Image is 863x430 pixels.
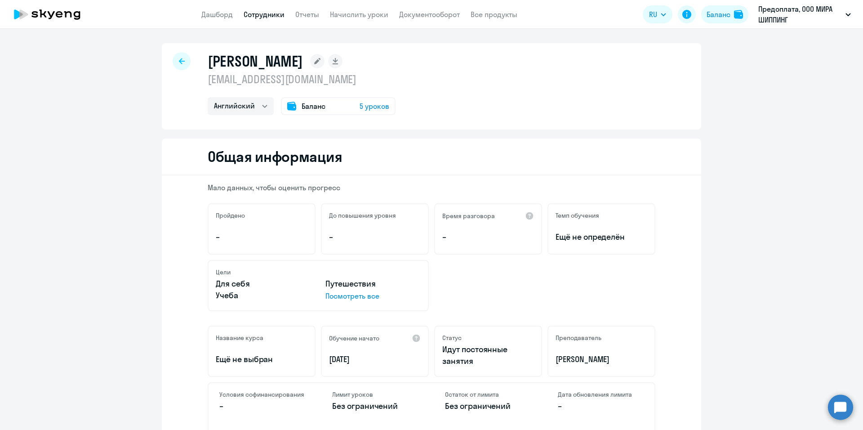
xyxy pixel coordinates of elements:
span: Ещё не определён [556,231,647,243]
h5: Время разговора [442,212,495,220]
a: Начислить уроки [330,10,388,19]
img: balance [734,10,743,19]
h4: Условия софинансирования [219,390,305,399]
a: Все продукты [471,10,517,19]
h4: Лимит уроков [332,390,418,399]
h5: Пройдено [216,211,245,219]
p: Предоплата, ООО МИРА ШИППИНГ [758,4,842,25]
p: Учеба [216,290,311,301]
h1: [PERSON_NAME] [208,52,303,70]
a: Сотрудники [244,10,285,19]
p: Ещё не выбран [216,354,307,365]
p: Идут постоянные занятия [442,344,534,367]
p: – [216,231,307,243]
button: RU [643,5,672,23]
h4: Дата обновления лимита [558,390,644,399]
span: Баланс [302,101,325,112]
h4: Остаток от лимита [445,390,531,399]
h2: Общая информация [208,148,342,166]
p: – [219,400,305,412]
a: Отчеты [295,10,319,19]
div: Баланс [707,9,730,20]
button: Предоплата, ООО МИРА ШИППИНГ [754,4,855,25]
p: – [329,231,421,243]
span: 5 уроков [360,101,389,112]
p: Без ограничений [445,400,531,412]
h5: Название курса [216,334,263,342]
h5: Преподаватель [556,334,601,342]
p: Мало данных, чтобы оценить прогресс [208,183,655,193]
p: Посмотреть все [325,291,421,301]
p: [EMAIL_ADDRESS][DOMAIN_NAME] [208,72,396,86]
h5: Цели [216,268,231,276]
p: [DATE] [329,354,421,365]
span: RU [649,9,657,20]
button: Балансbalance [701,5,748,23]
p: – [558,400,644,412]
p: Без ограничений [332,400,418,412]
a: Документооборот [399,10,460,19]
p: [PERSON_NAME] [556,354,647,365]
p: – [442,231,534,243]
h5: Обучение начато [329,334,379,342]
h5: Темп обучения [556,211,599,219]
h5: Статус [442,334,462,342]
a: Дашборд [201,10,233,19]
p: Для себя [216,278,311,290]
p: Путешествия [325,278,421,290]
h5: До повышения уровня [329,211,396,219]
